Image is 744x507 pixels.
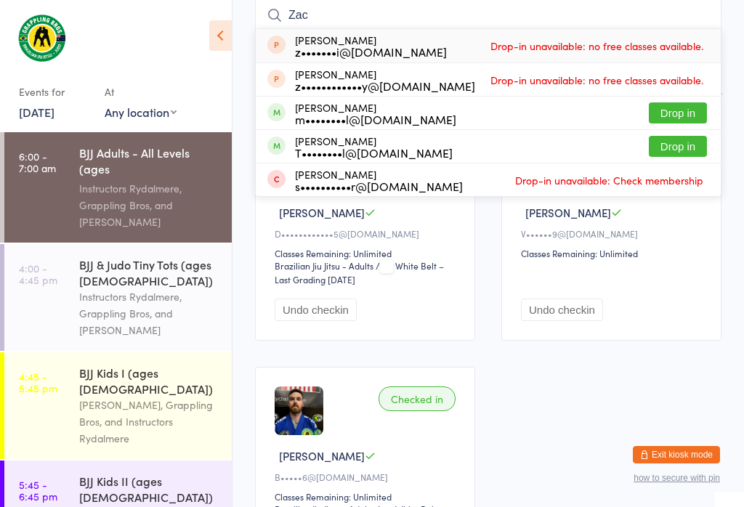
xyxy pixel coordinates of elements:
img: Grappling Bros Rydalmere [15,11,69,65]
button: Undo checkin [275,299,357,321]
button: how to secure with pin [634,473,720,483]
div: Classes Remaining: Unlimited [275,247,460,259]
button: Drop in [649,102,707,123]
a: 6:00 -7:00 amBJJ Adults - All Levels (ages [DEMOGRAPHIC_DATA]+)Instructors Rydalmere, Grappling B... [4,132,232,243]
button: Exit kiosk mode [633,446,720,463]
span: [PERSON_NAME] [279,448,365,463]
div: m••••••••l@[DOMAIN_NAME] [295,113,456,125]
time: 4:45 - 5:45 pm [19,370,57,394]
div: BJJ Adults - All Levels (ages [DEMOGRAPHIC_DATA]+) [79,145,219,180]
div: [PERSON_NAME] [295,102,456,125]
div: T••••••••l@[DOMAIN_NAME] [295,147,453,158]
div: Classes Remaining: Unlimited [275,490,460,503]
div: BJJ Kids II (ages [DEMOGRAPHIC_DATA]) [79,473,219,505]
div: s••••••••••r@[DOMAIN_NAME] [295,180,463,192]
div: z•••••••i@[DOMAIN_NAME] [295,46,447,57]
a: 4:00 -4:45 pmBJJ & Judo Tiny Tots (ages [DEMOGRAPHIC_DATA])Instructors Rydalmere, Grappling Bros,... [4,244,232,351]
div: [PERSON_NAME] [295,34,447,57]
div: BJJ Kids I (ages [DEMOGRAPHIC_DATA]) [79,365,219,397]
div: B•••••6@[DOMAIN_NAME] [275,471,460,483]
div: Instructors Rydalmere, Grappling Bros, and [PERSON_NAME] [79,180,219,230]
div: [PERSON_NAME], Grappling Bros, and Instructors Rydalmere [79,397,219,447]
div: [PERSON_NAME] [295,68,475,92]
div: Classes Remaining: Unlimited [521,247,706,259]
div: Checked in [379,386,456,411]
time: 6:00 - 7:00 am [19,150,56,174]
time: 4:00 - 4:45 pm [19,262,57,285]
div: Events for [19,80,90,104]
span: Drop-in unavailable: no free classes available. [487,35,707,57]
div: Any location [105,104,177,120]
div: BJJ & Judo Tiny Tots (ages [DEMOGRAPHIC_DATA]) [79,256,219,288]
a: [DATE] [19,104,54,120]
div: Brazilian Jiu Jitsu - Adults [275,259,373,272]
div: D••••••••••••5@[DOMAIN_NAME] [275,227,460,240]
time: 5:45 - 6:45 pm [19,479,57,502]
div: z••••••••••••y@[DOMAIN_NAME] [295,80,475,92]
button: Undo checkin [521,299,603,321]
a: 4:45 -5:45 pmBJJ Kids I (ages [DEMOGRAPHIC_DATA])[PERSON_NAME], Grappling Bros, and Instructors R... [4,352,232,459]
div: [PERSON_NAME] [295,135,453,158]
span: Drop-in unavailable: no free classes available. [487,69,707,91]
img: image1716803598.png [275,386,323,435]
span: Drop-in unavailable: Check membership [511,169,707,191]
div: Instructors Rydalmere, Grappling Bros, and [PERSON_NAME] [79,288,219,338]
span: [PERSON_NAME] [525,205,611,220]
div: At [105,80,177,104]
button: Drop in [649,136,707,157]
span: [PERSON_NAME] [279,205,365,220]
div: [PERSON_NAME] [295,169,463,192]
div: V••••••9@[DOMAIN_NAME] [521,227,706,240]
